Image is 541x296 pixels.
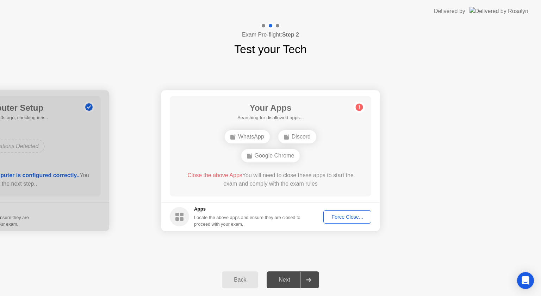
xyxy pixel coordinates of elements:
button: Back [222,271,258,288]
button: Force Close... [323,210,371,224]
img: Delivered by Rosalyn [470,7,528,15]
h1: Test your Tech [234,41,307,58]
h5: Apps [194,206,301,213]
button: Next [267,271,319,288]
div: Force Close... [326,214,369,220]
div: Google Chrome [241,149,300,162]
span: Close the above Apps [187,172,242,178]
b: Step 2 [282,32,299,38]
div: Discord [278,130,316,143]
h1: Your Apps [237,102,304,114]
div: You will need to close these apps to start the exam and comply with the exam rules [180,171,361,188]
div: Back [224,277,256,283]
h4: Exam Pre-flight: [242,31,299,39]
div: Open Intercom Messenger [517,272,534,289]
h5: Searching for disallowed apps... [237,114,304,121]
div: WhatsApp [225,130,270,143]
div: Delivered by [434,7,465,15]
div: Next [269,277,300,283]
div: Locate the above apps and ensure they are closed to proceed with your exam. [194,214,301,227]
